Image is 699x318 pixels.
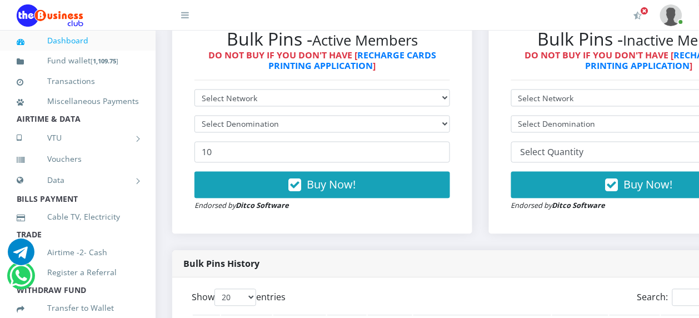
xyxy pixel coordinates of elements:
a: Chat for support [9,271,32,289]
a: Airtime -2- Cash [17,240,139,265]
a: Dashboard [17,28,139,53]
input: Enter Quantity [194,142,450,163]
a: RECHARGE CARDS PRINTING APPLICATION [269,49,437,72]
span: Buy Now! [307,177,356,192]
a: VTU [17,124,139,152]
img: Logo [17,4,83,27]
small: Endorsed by [511,201,606,211]
a: Cable TV, Electricity [17,204,139,230]
a: Fund wallet[1,109.75] [17,48,139,74]
span: Buy Now! [624,177,673,192]
button: Buy Now! [194,172,450,198]
b: 1,109.75 [93,57,116,65]
i: Activate Your Membership [634,11,642,20]
a: Data [17,166,139,194]
h2: Bulk Pins - [194,28,450,49]
span: Activate Your Membership [641,7,649,15]
a: Transactions [17,68,139,94]
a: Register a Referral [17,260,139,285]
img: User [660,4,682,26]
select: Showentries [214,289,256,306]
strong: Bulk Pins History [183,258,259,270]
a: Chat for support [8,247,34,265]
small: Endorsed by [194,201,289,211]
strong: Ditco Software [552,201,606,211]
small: Active Members [312,31,418,50]
small: [ ] [91,57,118,65]
a: Miscellaneous Payments [17,88,139,114]
strong: Ditco Software [236,201,289,211]
label: Show entries [192,289,286,306]
strong: DO NOT BUY IF YOU DON'T HAVE [ ] [208,49,436,72]
a: Vouchers [17,146,139,172]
